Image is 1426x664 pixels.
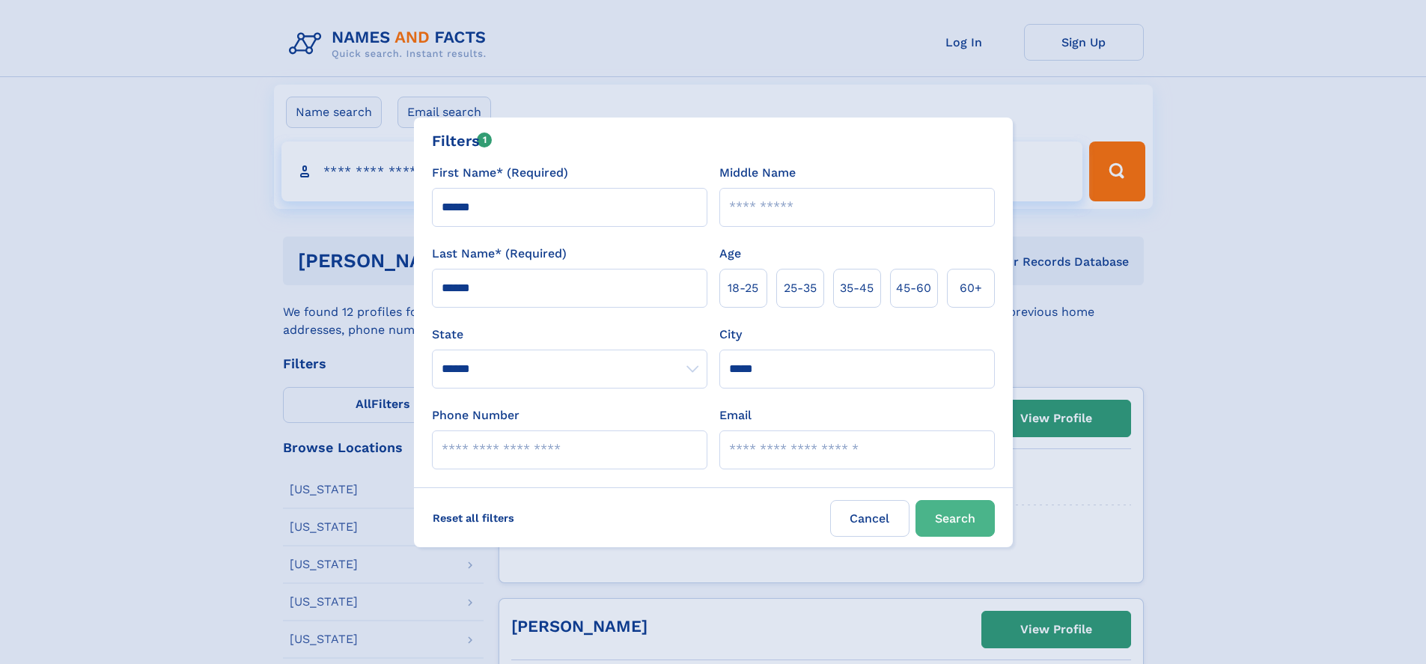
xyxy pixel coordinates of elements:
[423,500,524,536] label: Reset all filters
[896,279,931,297] span: 45‑60
[728,279,758,297] span: 18‑25
[960,279,982,297] span: 60+
[719,245,741,263] label: Age
[784,279,817,297] span: 25‑35
[719,406,752,424] label: Email
[830,500,909,537] label: Cancel
[719,164,796,182] label: Middle Name
[432,130,493,152] div: Filters
[719,326,742,344] label: City
[432,164,568,182] label: First Name* (Required)
[432,406,519,424] label: Phone Number
[915,500,995,537] button: Search
[432,245,567,263] label: Last Name* (Required)
[432,326,707,344] label: State
[840,279,874,297] span: 35‑45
